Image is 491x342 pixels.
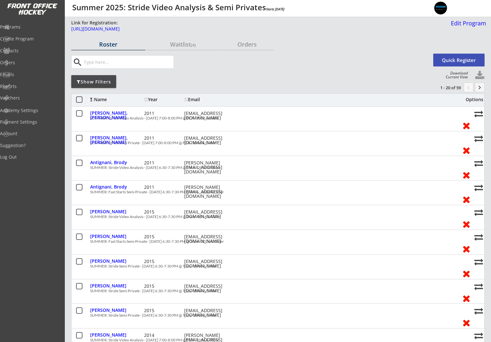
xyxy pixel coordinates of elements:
[474,110,483,118] button: Move player
[90,209,142,214] div: [PERSON_NAME]
[461,170,472,180] button: Remove from roster (no refund)
[71,20,119,26] div: Link for Registration:
[474,208,483,217] button: Move player
[448,20,486,31] a: Edit Program
[461,268,472,278] button: Remove from roster (no refund)
[184,136,242,145] div: [EMAIL_ADDRESS][DOMAIN_NAME]
[433,54,485,66] button: Quick Register
[72,57,83,67] button: search
[90,185,142,189] div: Antignani, Brody
[184,284,242,293] div: [EMAIL_ADDRESS][DOMAIN_NAME]
[184,210,242,219] div: [EMAIL_ADDRESS][DOMAIN_NAME]
[184,234,242,243] div: [EMAIL_ADDRESS][DOMAIN_NAME]
[474,331,483,340] button: Move player
[184,97,242,102] div: Email
[443,71,468,79] div: Download Current View
[461,244,472,254] button: Remove from roster (no refund)
[90,166,457,170] div: SUMMER: Stride Video Analysis - [DATE] 6:30-7:30 PM @ Trico - 2016 & Older
[427,85,461,91] div: 1 - 20 of 59
[144,259,183,264] div: 2015
[461,318,472,328] button: Remove from roster (no refund)
[90,215,457,219] div: SUMMER: Stride Video Analysis - [DATE] 6:30-7:30 PM @ Trico - 2016 & Older
[474,282,483,291] button: Move player
[461,120,472,130] button: Remove from roster (no refund)
[184,111,242,120] div: [EMAIL_ADDRESS][DOMAIN_NAME]
[144,333,183,338] div: 2014
[474,134,483,143] button: Move player
[90,333,142,337] div: [PERSON_NAME]
[461,145,472,155] button: Remove from roster (no refund)
[90,264,457,268] div: SUMMER: Stride Semi Private - [DATE] 6:30-7:30 PM @ Trico - 2016 & Older
[144,234,183,239] div: 2015
[90,259,142,263] div: [PERSON_NAME]
[144,210,183,214] div: 2015
[144,308,183,313] div: 2015
[184,259,242,268] div: [EMAIL_ADDRESS][DOMAIN_NAME]
[144,284,183,288] div: 2015
[82,56,174,68] input: Type here...
[474,307,483,315] button: Move player
[90,160,142,165] div: Antignani, Brody
[90,141,457,145] div: SUMMER: Stride Semi Private - [DATE] 7:00-8:00 PM @ FCA - 2016 & Older
[90,289,457,293] div: SUMMER: Stride Semi Private - [DATE] 6:30-7:30 PM @ Trico - 2016 & Older
[448,20,486,26] div: Edit Program
[90,190,457,194] div: SUMMER: Fast Starts Semi Private - [DATE] 6:30-7:30 PM @ Trico - 2016 & Older
[71,27,395,35] a: [URL][DOMAIN_NAME]
[90,234,142,239] div: [PERSON_NAME]
[90,308,142,312] div: [PERSON_NAME]
[90,284,142,288] div: [PERSON_NAME]
[90,111,142,120] div: [PERSON_NAME], [PERSON_NAME]
[144,97,183,102] div: Year
[474,183,483,192] button: Move player
[90,240,457,243] div: SUMMER: Fast Starts Semi Private - [DATE] 6:30-7:30 PM @ Trico - 2016 & Older
[144,185,183,189] div: 2011
[474,159,483,168] button: Move player
[474,258,483,266] button: Move player
[191,42,196,48] font: (4)
[220,41,274,47] div: Orders
[90,313,457,317] div: SUMMER: Stride Semi Private - [DATE] 6:30-7:30 PM @ Trico - 2016 & Older
[184,161,242,174] div: [PERSON_NAME][EMAIL_ADDRESS][DOMAIN_NAME]
[144,111,183,116] div: 2011
[184,185,242,198] div: [PERSON_NAME][EMAIL_ADDRESS][DOMAIN_NAME]
[461,194,472,204] button: Remove from roster (no refund)
[90,338,457,342] div: SUMMER: Stride Video Analysis - [DATE] 7:00-8:00 PM @ FCA - 2016 & Older
[146,41,220,47] div: Waitlist
[144,161,183,165] div: 2011
[184,308,242,317] div: [EMAIL_ADDRESS][DOMAIN_NAME]
[474,233,483,241] button: Move player
[461,219,472,229] button: Remove from roster (no refund)
[475,83,485,92] button: keyboard_arrow_right
[71,41,145,47] div: Roster
[71,27,395,31] div: [URL][DOMAIN_NAME]
[144,136,183,140] div: 2011
[90,136,142,145] div: [PERSON_NAME], [PERSON_NAME]
[266,7,284,11] em: Starts [DATE]
[475,71,485,80] button: Click to download full roster. Your browser settings may try to block it, check your security set...
[71,79,116,85] div: Show Filters
[461,293,472,303] button: Remove from roster (no refund)
[461,97,483,102] div: Options
[90,116,457,120] div: SUMMER: Stride Video Analysis - [DATE] 7:00-8:00 PM @ FCA - 2016 & Older
[464,83,473,92] button: chevron_left
[90,97,142,102] div: Name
